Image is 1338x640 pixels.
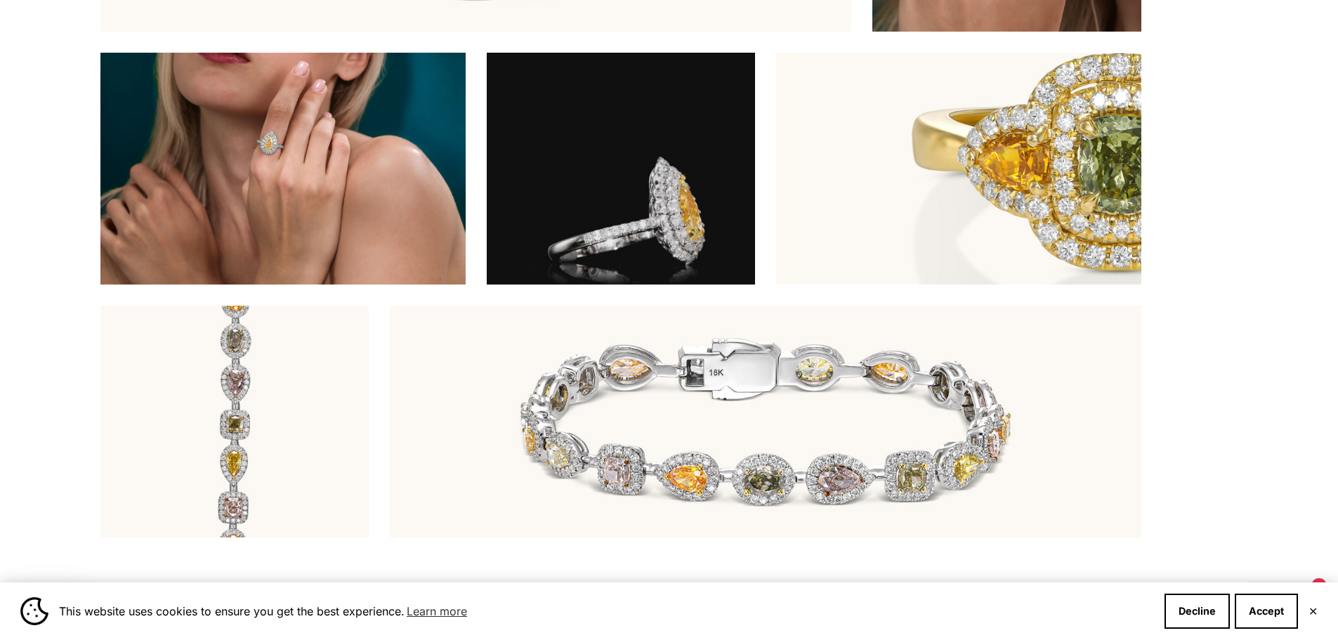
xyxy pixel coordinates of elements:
[1235,594,1298,629] button: Accept
[20,597,48,625] img: Cookie banner
[59,601,1153,622] span: This website uses cookies to ensure you get the best experience.
[1309,607,1318,615] button: Close
[1165,594,1230,629] button: Decline
[405,601,469,622] a: Learn more
[487,53,755,285] a: #YellowGold #WhiteGold #RoseGold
